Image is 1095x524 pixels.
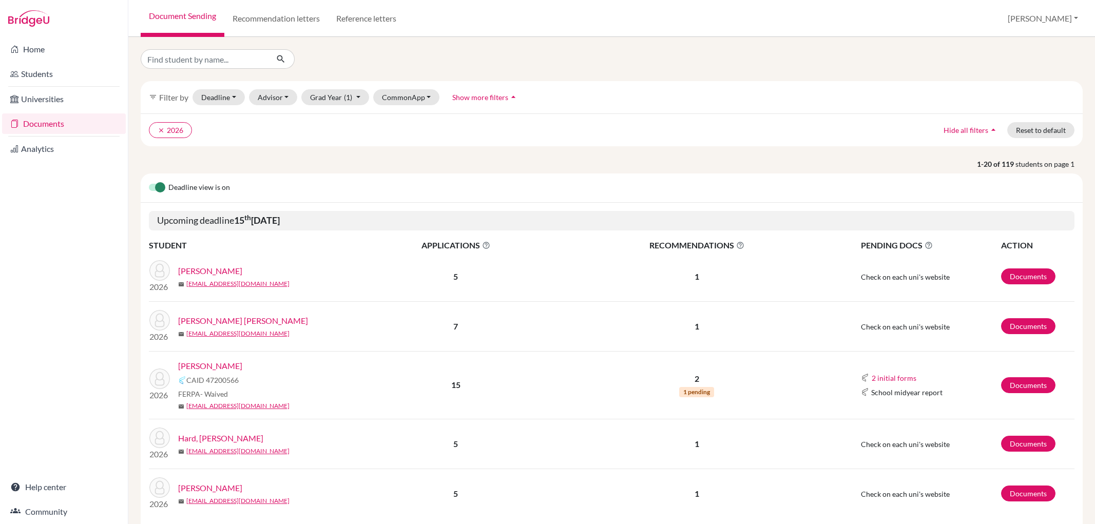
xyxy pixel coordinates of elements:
[944,126,988,134] span: Hide all filters
[244,214,251,222] sup: th
[344,93,352,102] span: (1)
[373,89,440,105] button: CommonApp
[2,64,126,84] a: Students
[178,360,242,372] a: [PERSON_NAME]
[861,490,950,498] span: Check on each uni's website
[2,39,126,60] a: Home
[988,125,998,135] i: arrow_drop_up
[1015,159,1083,169] span: students on page 1
[149,260,170,281] img: Averbakh, David
[2,139,126,159] a: Analytics
[178,498,184,504] span: mail
[453,439,458,449] b: 5
[2,501,126,522] a: Community
[149,428,170,448] img: Hard, Olivia
[149,448,170,460] p: 2026
[2,113,126,134] a: Documents
[149,122,192,138] button: clear2026
[149,239,354,252] th: STUDENT
[871,387,943,398] span: School midyear report
[871,372,917,384] button: 2 initial forms
[452,93,508,102] span: Show more filters
[186,447,290,456] a: [EMAIL_ADDRESS][DOMAIN_NAME]
[186,279,290,288] a: [EMAIL_ADDRESS][DOMAIN_NAME]
[158,127,165,134] i: clear
[149,331,170,343] p: 2026
[453,271,458,281] b: 5
[149,211,1074,230] h5: Upcoming deadline
[249,89,298,105] button: Advisor
[558,438,836,450] p: 1
[1007,122,1074,138] button: Reset to default
[178,376,186,384] img: Common App logo
[178,315,308,327] a: [PERSON_NAME] [PERSON_NAME]
[935,122,1007,138] button: Hide all filtersarrow_drop_up
[178,281,184,287] span: mail
[149,310,170,331] img: Cheong, Jin Xuan Charlene
[234,215,280,226] b: 15 [DATE]
[558,373,836,385] p: 2
[1001,318,1055,334] a: Documents
[861,374,869,382] img: Common App logo
[679,387,714,397] span: 1 pending
[2,477,126,497] a: Help center
[861,273,950,281] span: Check on each uni's website
[1001,268,1055,284] a: Documents
[1001,486,1055,501] a: Documents
[149,477,170,498] img: Ziems, Anna
[186,496,290,506] a: [EMAIL_ADDRESS][DOMAIN_NAME]
[861,239,1000,251] span: PENDING DOCS
[444,89,527,105] button: Show more filtersarrow_drop_up
[186,329,290,338] a: [EMAIL_ADDRESS][DOMAIN_NAME]
[149,281,170,293] p: 2026
[558,239,836,251] span: RECOMMENDATIONS
[355,239,556,251] span: APPLICATIONS
[178,331,184,337] span: mail
[453,321,458,331] b: 7
[558,270,836,283] p: 1
[149,368,170,389] img: Fregeau, Ben
[178,482,242,494] a: [PERSON_NAME]
[178,449,184,455] span: mail
[558,488,836,500] p: 1
[2,89,126,109] a: Universities
[200,390,228,398] span: - Waived
[508,92,518,102] i: arrow_drop_up
[141,49,268,69] input: Find student by name...
[453,489,458,498] b: 5
[1001,377,1055,393] a: Documents
[8,10,49,27] img: Bridge-U
[861,440,950,449] span: Check on each uni's website
[1001,436,1055,452] a: Documents
[178,389,228,399] span: FERPA
[451,380,460,390] b: 15
[193,89,245,105] button: Deadline
[1001,239,1074,252] th: ACTION
[861,322,950,331] span: Check on each uni's website
[159,92,188,102] span: Filter by
[178,432,263,444] a: Hard, [PERSON_NAME]
[301,89,369,105] button: Grad Year(1)
[977,159,1015,169] strong: 1-20 of 119
[149,93,157,101] i: filter_list
[178,403,184,410] span: mail
[1003,9,1083,28] button: [PERSON_NAME]
[178,265,242,277] a: [PERSON_NAME]
[149,498,170,510] p: 2026
[186,375,239,385] span: CAID 47200566
[186,401,290,411] a: [EMAIL_ADDRESS][DOMAIN_NAME]
[861,388,869,396] img: Common App logo
[558,320,836,333] p: 1
[168,182,230,194] span: Deadline view is on
[149,389,170,401] p: 2026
